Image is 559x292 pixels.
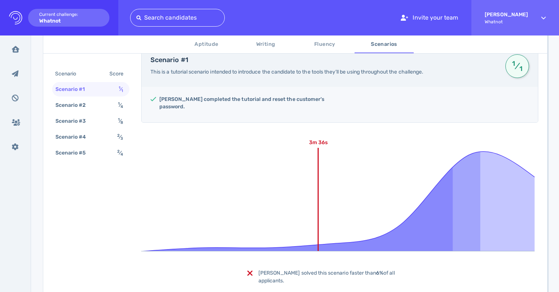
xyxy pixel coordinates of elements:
span: Whatnot [485,19,528,24]
span: ⁄ [511,60,524,73]
span: This is a tutorial scenario intended to introduce the candidate to the tools they’ll be using thr... [150,69,423,75]
b: 6% [376,270,383,276]
strong: [PERSON_NAME] [485,11,528,18]
sub: 3 [121,136,123,141]
sup: 1 [119,85,121,90]
div: Score [108,68,128,79]
h5: [PERSON_NAME] completed the tutorial and reset the customer's password. [159,96,334,111]
div: Scenario #1 [54,84,94,95]
sub: 4 [121,104,123,109]
div: Scenario #2 [54,100,95,111]
div: Scenario [54,68,85,79]
h4: Scenario #1 [150,56,497,64]
sup: 1 [118,117,120,122]
span: ⁄ [119,86,123,92]
sup: 1 [118,101,120,106]
span: ⁄ [118,118,123,124]
sub: 4 [121,152,123,157]
span: Fluency [300,40,350,49]
div: Scenario #4 [54,132,95,142]
span: ⁄ [118,102,123,108]
span: Scenarios [359,40,409,49]
sup: 2 [117,133,120,138]
span: ⁄ [117,134,123,140]
span: ⁄ [117,150,123,156]
text: 3m 36s [309,139,328,146]
span: [PERSON_NAME] solved this scenario faster than of all applicants. [258,270,395,284]
sub: 8 [121,120,123,125]
div: Scenario #3 [54,116,95,126]
sup: 1 [511,63,516,64]
sub: 1 [121,88,123,93]
sub: 1 [518,68,524,69]
span: Writing [241,40,291,49]
span: Aptitude [182,40,232,49]
sup: 2 [117,149,120,154]
div: Scenario #5 [54,147,95,158]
